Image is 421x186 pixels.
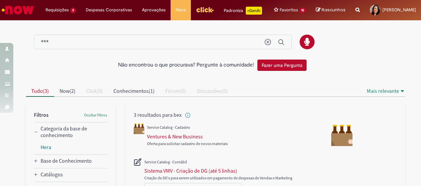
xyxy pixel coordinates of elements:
[322,7,346,13] span: Rascunhos
[316,7,346,13] a: Rascunhos
[70,8,76,13] span: 9
[1,3,35,17] img: ServiceNow
[280,7,298,13] span: Favoritos
[196,5,214,15] img: click_logo_yellow_360x200.png
[299,8,306,13] span: 15
[382,7,416,13] span: [PERSON_NAME]
[142,7,166,13] span: Aprovações
[46,7,69,13] span: Requisições
[86,7,132,13] span: Despesas Corporativas
[224,7,262,15] div: Padroniza
[246,7,262,15] p: +GenAi
[257,60,307,71] button: Fazer uma Pergunta
[118,62,254,68] h2: Não encontrou o que procurava? Pergunte à comunidade!
[176,7,186,13] span: More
